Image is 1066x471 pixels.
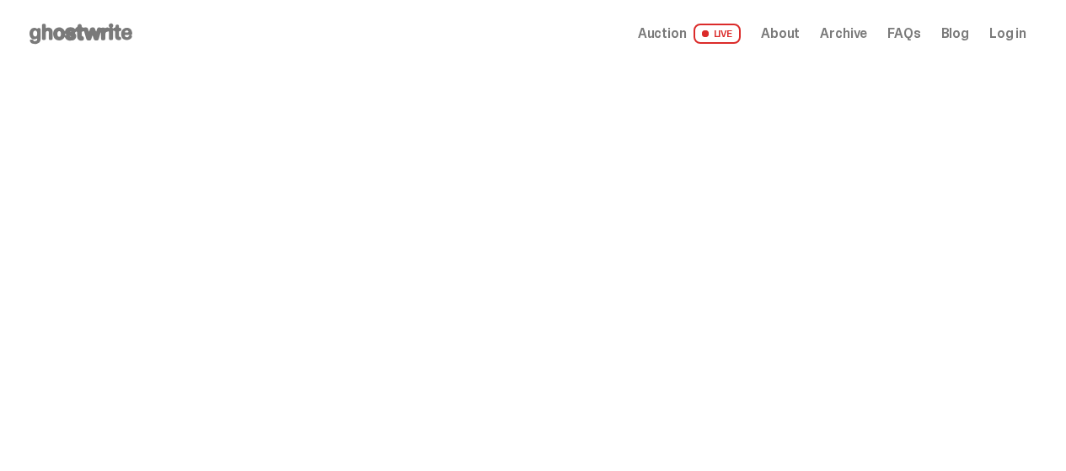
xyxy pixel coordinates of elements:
[820,27,867,40] a: Archive
[638,24,741,44] a: Auction LIVE
[887,27,920,40] a: FAQs
[761,27,800,40] a: About
[694,24,742,44] span: LIVE
[989,27,1026,40] a: Log in
[941,27,969,40] a: Blog
[638,27,687,40] span: Auction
